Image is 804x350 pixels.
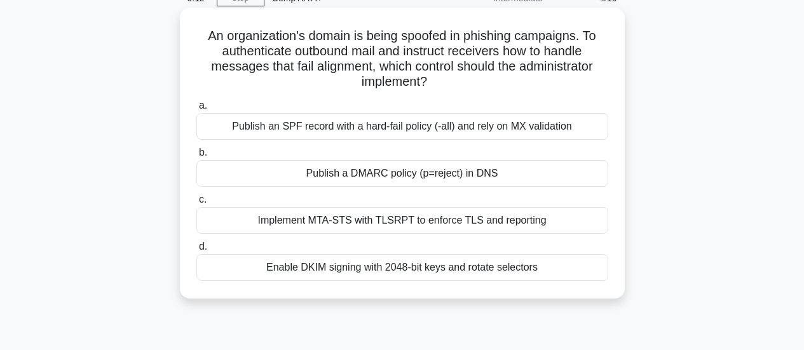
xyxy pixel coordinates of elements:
[196,160,608,187] div: Publish a DMARC policy (p=reject) in DNS
[199,147,207,158] span: b.
[196,207,608,234] div: Implement MTA-STS with TLSRPT to enforce TLS and reporting
[195,28,610,90] h5: An organization's domain is being spoofed in phishing campaigns. To authenticate outbound mail an...
[196,113,608,140] div: Publish an SPF record with a hard-fail policy (-all) and rely on MX validation
[199,100,207,111] span: a.
[199,241,207,252] span: d.
[199,194,207,205] span: c.
[196,254,608,281] div: Enable DKIM signing with 2048-bit keys and rotate selectors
